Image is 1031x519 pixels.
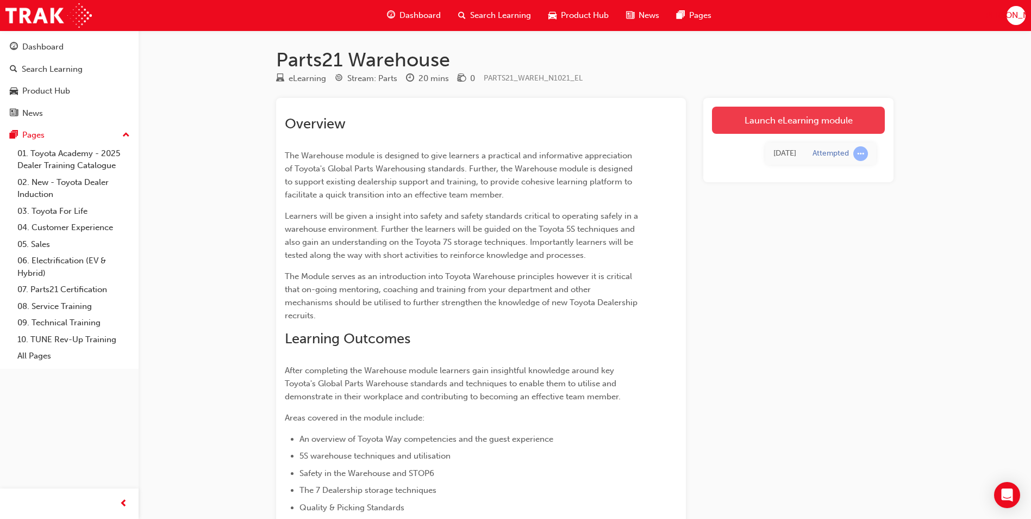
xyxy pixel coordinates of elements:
a: search-iconSearch Learning [449,4,540,27]
a: 08. Service Training [13,298,134,315]
a: car-iconProduct Hub [540,4,617,27]
span: The 7 Dealership storage techniques [299,485,436,495]
a: Dashboard [4,37,134,57]
span: Dashboard [399,9,441,22]
div: Stream: Parts [347,72,397,85]
span: The Warehouse module is designed to give learners a practical and informative appreciation of Toy... [285,151,635,200]
div: 20 mins [418,72,449,85]
span: car-icon [548,9,557,22]
span: An overview of Toyota Way competencies and the guest experience [299,434,553,444]
span: Quality & Picking Standards [299,503,404,512]
h1: Parts21 Warehouse [276,48,893,72]
a: All Pages [13,348,134,364]
a: 07. Parts21 Certification [13,281,134,298]
span: car-icon [10,86,18,96]
span: 5S warehouse techniques and utilisation [299,451,451,461]
a: News [4,103,134,123]
span: news-icon [10,109,18,119]
a: 02. New - Toyota Dealer Induction [13,174,134,203]
span: pages-icon [10,131,18,140]
div: Type [276,72,326,85]
a: 04. Customer Experience [13,219,134,236]
div: Open Intercom Messenger [994,482,1020,508]
span: Learning Outcomes [285,330,410,347]
span: Safety in the Warehouse and STOP6 [299,468,434,478]
button: DashboardSearch LearningProduct HubNews [4,35,134,125]
img: Trak [5,3,92,28]
span: Pages [689,9,711,22]
span: Areas covered in the module include: [285,413,424,423]
div: Duration [406,72,449,85]
span: up-icon [122,128,130,143]
span: learningRecordVerb_ATTEMPT-icon [853,146,868,161]
span: search-icon [10,65,17,75]
div: Attempted [813,149,849,159]
div: Search Learning [22,63,83,76]
span: target-icon [335,74,343,84]
a: pages-iconPages [668,4,720,27]
a: 01. Toyota Academy - 2025 Dealer Training Catalogue [13,145,134,174]
span: money-icon [458,74,466,84]
a: 03. Toyota For Life [13,203,134,220]
a: Launch eLearning module [712,107,885,134]
span: The Module serves as an introduction into Toyota Warehouse principles however it is critical that... [285,271,640,320]
div: Tue Sep 23 2025 08:14:14 GMT+1000 (Australian Eastern Standard Time) [773,147,796,160]
button: Pages [4,125,134,145]
span: Learning resource code [484,73,583,83]
div: Price [458,72,475,85]
div: eLearning [289,72,326,85]
span: Learners will be given a insight into safety and safety standards critical to operating safely in... [285,211,640,260]
span: After completing the Warehouse module learners gain insightful knowledge around key Toyota's Glob... [285,366,621,401]
a: news-iconNews [617,4,668,27]
a: 09. Technical Training [13,314,134,331]
span: prev-icon [120,497,128,511]
a: 06. Electrification (EV & Hybrid) [13,252,134,281]
a: guage-iconDashboard [378,4,449,27]
div: News [22,107,43,120]
span: news-icon [626,9,634,22]
span: Overview [285,115,346,132]
a: 05. Sales [13,236,134,253]
a: Product Hub [4,81,134,101]
div: 0 [470,72,475,85]
span: clock-icon [406,74,414,84]
span: search-icon [458,9,466,22]
button: [PERSON_NAME] [1007,6,1026,25]
a: Search Learning [4,59,134,79]
div: Dashboard [22,41,64,53]
div: Pages [22,129,45,141]
span: News [639,9,659,22]
span: guage-icon [10,42,18,52]
div: Stream [335,72,397,85]
div: Product Hub [22,85,70,97]
span: Search Learning [470,9,531,22]
span: pages-icon [677,9,685,22]
span: learningResourceType_ELEARNING-icon [276,74,284,84]
span: guage-icon [387,9,395,22]
span: Product Hub [561,9,609,22]
a: 10. TUNE Rev-Up Training [13,331,134,348]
